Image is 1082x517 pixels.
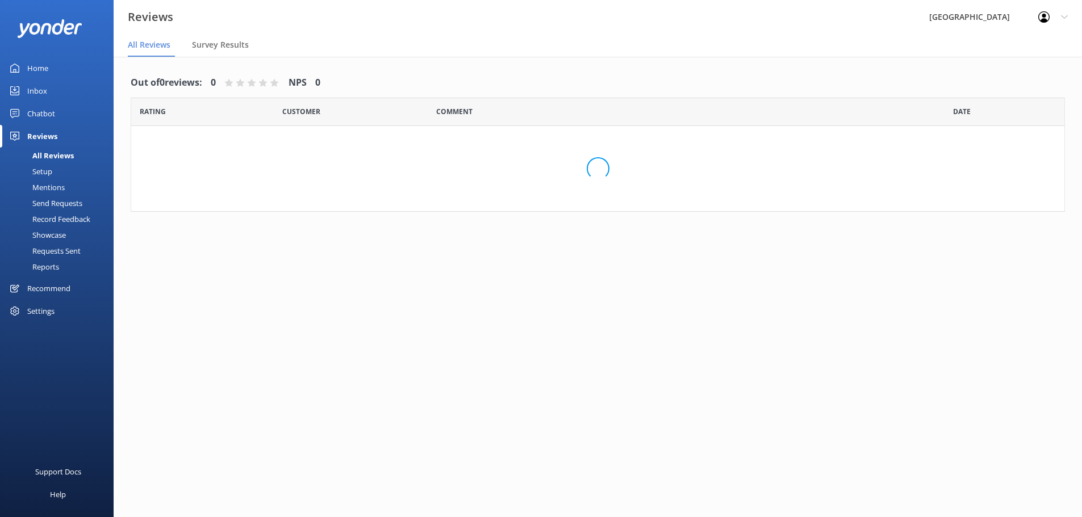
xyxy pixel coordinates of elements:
div: Mentions [7,179,65,195]
span: All Reviews [128,39,170,51]
span: Date [140,106,166,117]
a: Send Requests [7,195,114,211]
a: Requests Sent [7,243,114,259]
a: Setup [7,163,114,179]
div: Showcase [7,227,66,243]
img: yonder-white-logo.png [17,19,82,38]
div: Help [50,483,66,506]
div: Support Docs [35,460,81,483]
a: Reports [7,259,114,275]
div: Recommend [27,277,70,300]
div: All Reviews [7,148,74,163]
div: Record Feedback [7,211,90,227]
h4: NPS [289,75,307,90]
span: Date [282,106,320,117]
div: Setup [7,163,52,179]
span: Date [953,106,971,117]
div: Inbox [27,79,47,102]
div: Reports [7,259,59,275]
a: Record Feedback [7,211,114,227]
h3: Reviews [128,8,173,26]
a: Mentions [7,179,114,195]
a: Showcase [7,227,114,243]
a: All Reviews [7,148,114,163]
div: Reviews [27,125,57,148]
div: Requests Sent [7,243,81,259]
div: Chatbot [27,102,55,125]
span: Question [436,106,473,117]
div: Send Requests [7,195,82,211]
h4: 0 [211,75,216,90]
h4: Out of 0 reviews: [131,75,202,90]
div: Home [27,57,48,79]
h4: 0 [315,75,320,90]
div: Settings [27,300,55,322]
span: Survey Results [192,39,249,51]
